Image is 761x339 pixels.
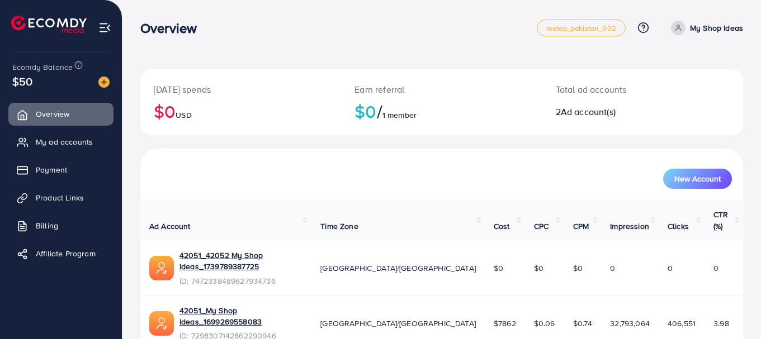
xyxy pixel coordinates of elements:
a: My ad accounts [8,131,114,153]
span: Affiliate Program [36,248,96,259]
span: 32,793,064 [610,318,650,329]
a: Billing [8,214,114,237]
span: $0 [494,262,503,274]
span: 0 [668,262,673,274]
a: Affiliate Program [8,242,114,265]
span: Cost [494,221,510,232]
h2: 2 [556,107,680,117]
iframe: Chat [713,289,753,331]
h2: $0 [354,101,528,122]
button: New Account [663,169,732,189]
span: Time Zone [320,221,358,232]
span: / [377,98,382,124]
img: image [98,77,110,88]
span: Product Links [36,192,84,203]
span: CPM [573,221,589,232]
span: $7862 [494,318,516,329]
a: My Shop Ideas [667,21,743,35]
span: [GEOGRAPHIC_DATA]/[GEOGRAPHIC_DATA] [320,262,476,274]
span: 1 member [382,109,417,121]
span: 0 [610,262,615,274]
span: Clicks [668,221,689,232]
img: ic-ads-acc.e4c84228.svg [149,311,174,336]
img: ic-ads-acc.e4c84228.svg [149,256,174,280]
span: Payment [36,164,67,175]
p: Total ad accounts [556,83,680,96]
p: [DATE] spends [154,83,328,96]
p: My Shop Ideas [690,21,743,35]
span: CPC [534,221,549,232]
span: Ad Account [149,221,191,232]
span: Ad account(s) [561,106,616,118]
span: $0 [534,262,543,274]
span: $0.74 [573,318,593,329]
span: ID: 7472338489627934736 [179,275,302,287]
span: Ecomdy Balance [12,61,73,73]
a: 42051_42052 My Shop Ideas_1739789387725 [179,250,302,273]
span: Overview [36,108,69,120]
img: logo [11,16,87,33]
a: Overview [8,103,114,125]
span: [GEOGRAPHIC_DATA]/[GEOGRAPHIC_DATA] [320,318,476,329]
h3: Overview [140,20,206,36]
span: New Account [674,175,721,183]
p: Earn referral [354,83,528,96]
span: 406,551 [668,318,696,329]
span: $50 [12,73,32,89]
a: 42051_My Shop Ideas_1699269558083 [179,305,302,328]
span: Billing [36,220,58,231]
span: Impression [610,221,649,232]
h2: $0 [154,101,328,122]
span: USD [176,109,191,121]
span: $0 [573,262,583,274]
span: My ad accounts [36,136,93,147]
a: Product Links [8,187,114,209]
span: 0 [713,262,719,274]
a: metap_pakistan_002 [537,20,626,36]
span: CTR (%) [713,209,728,231]
a: Payment [8,159,114,181]
span: metap_pakistan_002 [546,25,616,32]
img: menu [98,21,111,34]
span: $0.06 [534,318,555,329]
